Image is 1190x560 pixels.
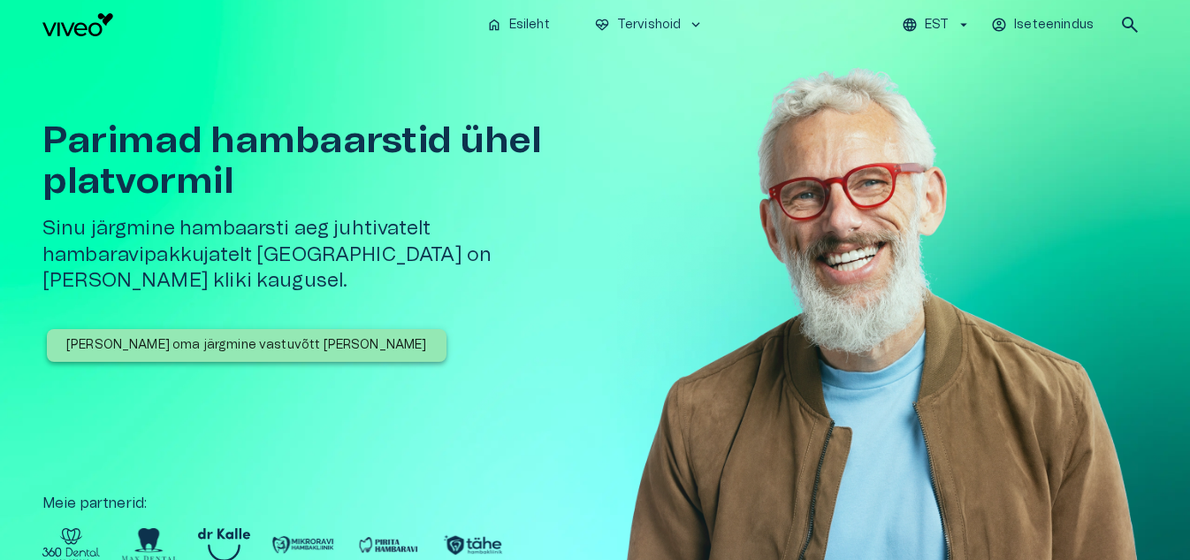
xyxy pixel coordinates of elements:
[42,120,615,202] h1: Parimad hambaarstid ühel platvormil
[47,329,446,362] button: [PERSON_NAME] oma järgmine vastuvõtt [PERSON_NAME]
[988,12,1098,38] button: Iseteenindus
[66,336,427,355] p: [PERSON_NAME] oma järgmine vastuvõtt [PERSON_NAME]
[42,493,1148,514] p: Meie partnerid :
[509,16,550,35] p: Esileht
[899,12,974,38] button: EST
[1119,14,1140,35] span: search
[42,216,615,294] h5: Sinu järgmine hambaarsti aeg juhtivatelt hambaravipakkujatelt [GEOGRAPHIC_DATA] on [PERSON_NAME] ...
[486,17,502,33] span: home
[42,13,113,36] img: Viveo logo
[1014,16,1094,35] p: Iseteenindus
[925,16,949,35] p: EST
[617,16,682,35] p: Tervishoid
[594,17,610,33] span: ecg_heart
[42,13,472,36] a: Navigate to homepage
[1112,7,1148,42] button: open search modal
[587,12,712,38] button: ecg_heartTervishoidkeyboard_arrow_down
[688,17,704,33] span: keyboard_arrow_down
[479,12,559,38] button: homeEsileht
